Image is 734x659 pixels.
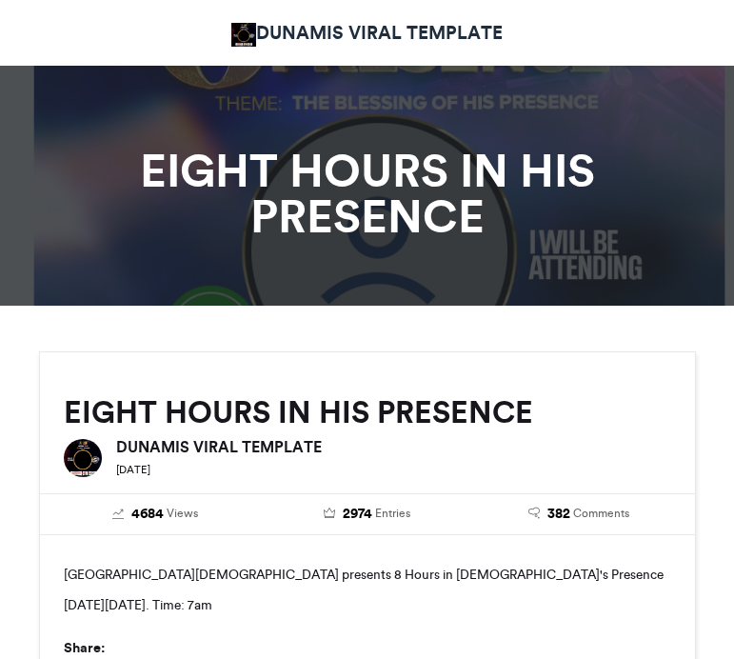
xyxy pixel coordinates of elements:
[375,505,410,522] span: Entries
[64,395,671,429] h2: EIGHT HOURS IN HIS PRESENCE
[116,463,150,476] small: [DATE]
[231,23,257,47] img: DUNAMIS VIRAL TEMPLATE
[547,504,570,525] span: 382
[343,504,372,525] span: 2974
[131,504,164,525] span: 4684
[573,505,629,522] span: Comments
[116,439,671,454] h6: DUNAMIS VIRAL TEMPLATE
[167,505,198,522] span: Views
[39,148,696,239] h1: EIGHT HOURS IN HIS PRESENCE
[64,504,248,525] a: 4684 Views
[64,439,102,477] img: DUNAMIS VIRAL TEMPLATE
[275,504,459,525] a: 2974 Entries
[487,504,671,525] a: 382 Comments
[64,559,671,620] p: [GEOGRAPHIC_DATA][DEMOGRAPHIC_DATA] presents 8 Hours in [DEMOGRAPHIC_DATA]'s Presence [DATE][DATE...
[231,19,504,47] a: DUNAMIS VIRAL TEMPLATE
